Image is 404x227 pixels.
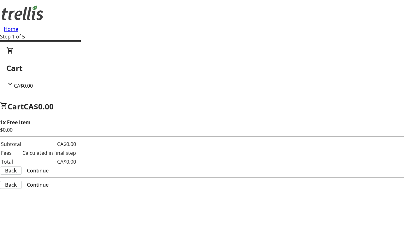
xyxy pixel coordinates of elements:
[1,149,21,157] td: Fees
[22,158,76,166] td: CA$0.00
[1,158,21,166] td: Total
[27,167,49,174] span: Continue
[1,140,21,148] td: Subtotal
[22,167,54,174] button: Continue
[22,149,76,157] td: Calculated in final step
[22,181,54,189] button: Continue
[5,181,17,189] span: Back
[6,47,398,90] div: CartCA$0.00
[6,62,398,74] h2: Cart
[27,181,49,189] span: Continue
[24,101,54,112] span: CA$0.00
[22,140,76,148] td: CA$0.00
[14,82,33,89] span: CA$0.00
[5,167,17,174] span: Back
[8,101,24,112] span: Cart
